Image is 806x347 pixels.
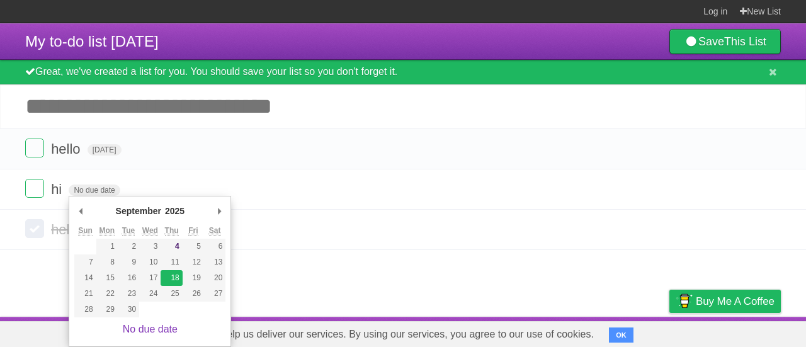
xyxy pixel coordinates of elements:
span: Cookies help us deliver our services. By using our services, you agree to our use of cookies. [169,322,606,347]
button: 9 [118,254,139,270]
button: OK [609,327,633,343]
span: [DATE] [88,144,122,156]
button: 6 [204,239,225,254]
span: hello [51,141,83,157]
abbr: Wednesday [142,226,158,236]
button: 18 [161,270,182,286]
button: 4 [161,239,182,254]
button: 16 [118,270,139,286]
a: Developers [543,320,594,344]
button: Next Month [213,202,225,220]
a: Privacy [653,320,686,344]
button: 8 [96,254,118,270]
a: Buy me a coffee [669,290,781,313]
button: 1 [96,239,118,254]
button: 7 [74,254,96,270]
button: 25 [161,286,182,302]
abbr: Sunday [78,226,93,236]
a: About [502,320,528,344]
button: 17 [139,270,161,286]
b: This List [724,35,766,48]
button: Previous Month [74,202,87,220]
label: Done [25,219,44,238]
button: 24 [139,286,161,302]
span: hi [51,181,65,197]
label: Done [25,139,44,157]
span: My to-do list [DATE] [25,33,159,50]
button: 22 [96,286,118,302]
div: 2025 [163,202,186,220]
button: 20 [204,270,225,286]
a: SaveThis List [669,29,781,54]
button: 26 [183,286,204,302]
abbr: Friday [188,226,198,236]
button: 14 [74,270,96,286]
button: 28 [74,302,96,317]
button: 27 [204,286,225,302]
button: 15 [96,270,118,286]
label: Done [25,179,44,198]
abbr: Tuesday [122,226,135,236]
abbr: Saturday [209,226,221,236]
button: 2 [118,239,139,254]
button: 5 [183,239,204,254]
a: No due date [123,324,178,334]
span: No due date [69,185,120,196]
button: 13 [204,254,225,270]
button: 23 [118,286,139,302]
a: Terms [610,320,638,344]
button: 21 [74,286,96,302]
span: hello [51,222,83,237]
button: 30 [118,302,139,317]
button: 29 [96,302,118,317]
img: Buy me a coffee [676,290,693,312]
a: Suggest a feature [701,320,781,344]
button: 11 [161,254,182,270]
button: 19 [183,270,204,286]
button: 3 [139,239,161,254]
span: Buy me a coffee [696,290,775,312]
abbr: Thursday [165,226,179,236]
button: 10 [139,254,161,270]
abbr: Monday [99,226,115,236]
button: 12 [183,254,204,270]
div: September [114,202,163,220]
